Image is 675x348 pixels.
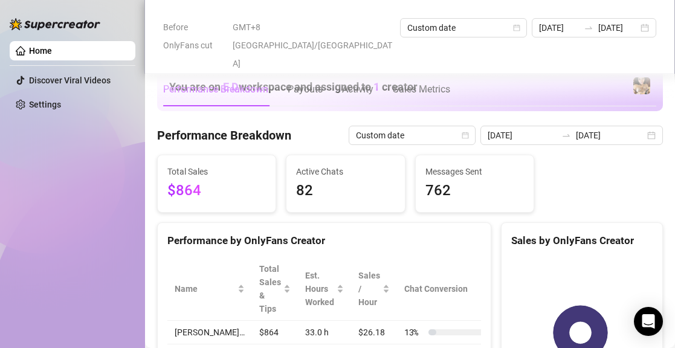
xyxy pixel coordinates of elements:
[167,179,266,202] span: $864
[163,82,268,97] div: Performance Breakdown
[163,18,225,54] span: Before OnlyFans cut
[488,129,557,142] input: Start date
[407,19,520,37] span: Custom date
[305,269,334,309] div: Est. Hours Worked
[393,82,450,97] div: Sales Metrics
[252,257,298,321] th: Total Sales & Tips
[397,257,499,321] th: Chat Conversion
[404,282,482,295] span: Chat Conversion
[288,82,323,97] div: Payouts
[10,18,100,30] img: logo-BBDzfeDw.svg
[296,179,395,202] span: 82
[598,21,638,34] input: End date
[296,165,395,178] span: Active Chats
[29,100,61,109] a: Settings
[425,179,524,202] span: 762
[29,76,111,85] a: Discover Viral Videos
[584,23,593,33] span: to
[259,262,281,315] span: Total Sales & Tips
[167,321,252,344] td: [PERSON_NAME]…
[252,321,298,344] td: $864
[356,126,468,144] span: Custom date
[404,326,424,339] span: 13 %
[167,165,266,178] span: Total Sales
[462,132,469,139] span: calendar
[358,269,380,309] span: Sales / Hour
[561,130,571,140] span: swap-right
[298,321,351,344] td: 33.0 h
[175,282,235,295] span: Name
[425,165,524,178] span: Messages Sent
[561,130,571,140] span: to
[167,257,252,321] th: Name
[351,257,397,321] th: Sales / Hour
[351,321,397,344] td: $26.18
[233,18,393,72] span: GMT+8 [GEOGRAPHIC_DATA]/[GEOGRAPHIC_DATA]
[539,21,579,34] input: Start date
[634,307,663,336] div: Open Intercom Messenger
[167,233,481,249] div: Performance by OnlyFans Creator
[513,24,520,31] span: calendar
[157,127,291,144] h4: Performance Breakdown
[584,23,593,33] span: swap-right
[576,129,645,142] input: End date
[511,233,653,249] div: Sales by OnlyFans Creator
[342,82,373,97] div: Activity
[29,46,52,56] a: Home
